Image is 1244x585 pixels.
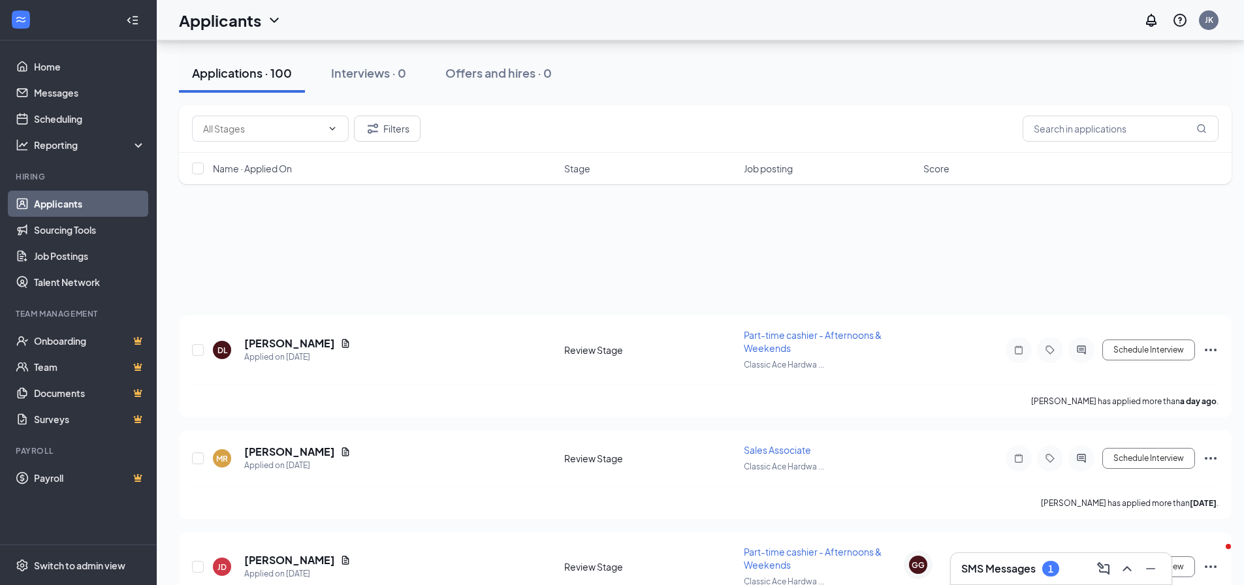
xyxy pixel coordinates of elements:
svg: Settings [16,559,29,572]
h5: [PERSON_NAME] [244,336,335,351]
svg: Ellipses [1203,451,1219,466]
h5: [PERSON_NAME] [244,553,335,567]
p: [PERSON_NAME] has applied more than . [1031,396,1219,407]
a: SurveysCrown [34,406,146,432]
b: [DATE] [1190,498,1217,508]
div: Team Management [16,308,143,319]
span: Sales Associate [744,444,811,456]
div: Reporting [34,138,146,151]
span: Classic Ace Hardwa ... [744,360,824,370]
svg: Tag [1042,453,1058,464]
svg: Document [340,555,351,565]
svg: Ellipses [1203,342,1219,358]
span: Score [923,162,949,175]
h3: SMS Messages [961,561,1036,576]
div: JK [1205,14,1213,25]
input: Search in applications [1023,116,1219,142]
button: ChevronUp [1117,558,1138,579]
a: Talent Network [34,269,146,295]
div: Hiring [16,171,143,182]
a: OnboardingCrown [34,328,146,354]
div: Applied on [DATE] [244,567,351,580]
svg: Note [1011,345,1027,355]
span: Name · Applied On [213,162,292,175]
input: All Stages [203,121,322,136]
svg: Document [340,447,351,457]
svg: ComposeMessage [1096,561,1111,577]
div: Applied on [DATE] [244,459,351,472]
button: Minimize [1140,558,1161,579]
a: Scheduling [34,106,146,132]
span: Classic Ace Hardwa ... [744,462,824,471]
span: Stage [564,162,590,175]
div: Payroll [16,445,143,456]
div: Review Stage [564,560,736,573]
svg: Document [340,338,351,349]
span: Job posting [744,162,793,175]
div: Offers and hires · 0 [445,65,552,81]
div: MR [216,453,228,464]
div: GG [912,560,925,571]
a: Sourcing Tools [34,217,146,243]
button: Filter Filters [354,116,421,142]
b: a day ago [1180,396,1217,406]
p: [PERSON_NAME] has applied more than . [1041,498,1219,509]
svg: Analysis [16,138,29,151]
svg: QuestionInfo [1172,12,1188,28]
a: PayrollCrown [34,465,146,491]
svg: MagnifyingGlass [1196,123,1207,134]
a: Job Postings [34,243,146,269]
div: Switch to admin view [34,559,125,572]
button: Schedule Interview [1102,448,1195,469]
a: Messages [34,80,146,106]
svg: Note [1011,453,1027,464]
h1: Applicants [179,9,261,31]
iframe: Intercom live chat [1200,541,1231,572]
a: Home [34,54,146,80]
svg: ActiveChat [1074,453,1089,464]
div: Applied on [DATE] [244,351,351,364]
span: Part-time cashier - Afternoons & Weekends [744,329,882,354]
svg: ActiveChat [1074,345,1089,355]
div: JD [217,561,227,573]
svg: ChevronDown [266,12,282,28]
div: Review Stage [564,452,736,465]
div: Review Stage [564,343,736,356]
div: Interviews · 0 [331,65,406,81]
a: DocumentsCrown [34,380,146,406]
a: TeamCrown [34,354,146,380]
svg: Tag [1042,345,1058,355]
svg: WorkstreamLogo [14,13,27,26]
svg: Collapse [126,14,139,27]
svg: Notifications [1143,12,1159,28]
button: Schedule Interview [1102,340,1195,360]
button: ComposeMessage [1093,558,1114,579]
h5: [PERSON_NAME] [244,445,335,459]
svg: ChevronUp [1119,561,1135,577]
div: DL [217,345,227,356]
a: Applicants [34,191,146,217]
svg: ChevronDown [327,123,338,134]
svg: Minimize [1143,561,1158,577]
div: 1 [1048,563,1053,575]
div: Applications · 100 [192,65,292,81]
svg: Filter [365,121,381,136]
span: Part-time cashier - Afternoons & Weekends [744,546,882,571]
